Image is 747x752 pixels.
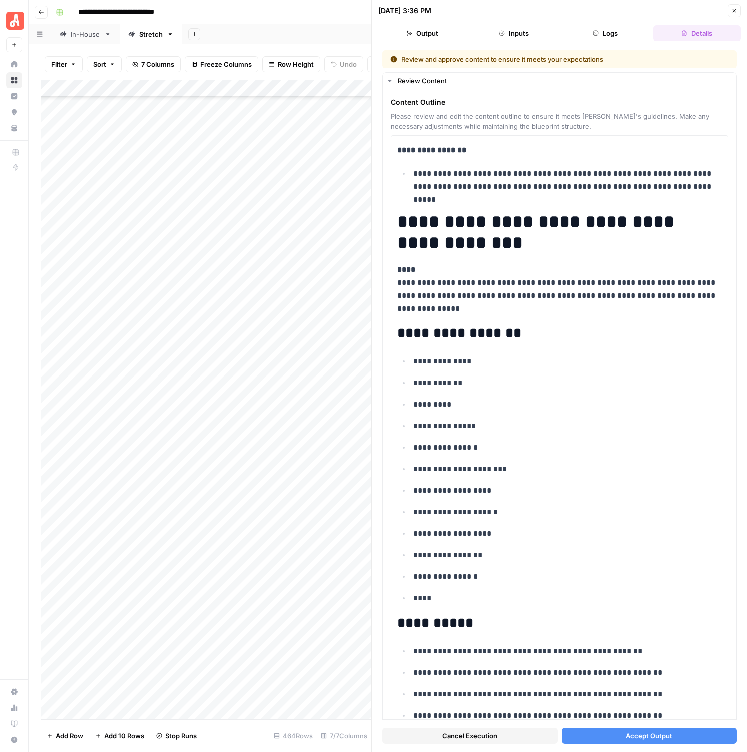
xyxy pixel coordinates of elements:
[6,56,22,72] a: Home
[378,6,431,16] div: [DATE] 3:36 PM
[41,728,89,744] button: Add Row
[6,684,22,700] a: Settings
[262,56,320,72] button: Row Height
[340,59,357,69] span: Undo
[470,25,557,41] button: Inputs
[120,24,182,44] a: Stretch
[626,731,672,741] span: Accept Output
[6,732,22,748] button: Help + Support
[89,728,150,744] button: Add 10 Rows
[6,12,24,30] img: Angi Logo
[382,728,558,744] button: Cancel Execution
[150,728,203,744] button: Stop Runs
[383,73,736,89] button: Review Content
[6,104,22,120] a: Opportunities
[391,111,728,131] span: Please review and edit the content outline to ensure it meets [PERSON_NAME]'s guidelines. Make an...
[391,97,728,107] span: Content Outline
[71,29,100,39] div: In-House
[270,728,317,744] div: 464 Rows
[562,728,737,744] button: Accept Output
[324,56,363,72] button: Undo
[139,29,163,39] div: Stretch
[51,24,120,44] a: In-House
[6,88,22,104] a: Insights
[278,59,314,69] span: Row Height
[200,59,252,69] span: Freeze Columns
[56,731,83,741] span: Add Row
[165,731,197,741] span: Stop Runs
[317,728,371,744] div: 7/7 Columns
[87,56,122,72] button: Sort
[6,120,22,136] a: Your Data
[104,731,144,741] span: Add 10 Rows
[126,56,181,72] button: 7 Columns
[93,59,106,69] span: Sort
[45,56,83,72] button: Filter
[653,25,741,41] button: Details
[378,25,466,41] button: Output
[6,700,22,716] a: Usage
[442,731,497,741] span: Cancel Execution
[390,54,666,64] div: Review and approve content to ensure it meets your expectations
[398,76,730,86] div: Review Content
[6,72,22,88] a: Browse
[6,716,22,732] a: Learning Hub
[6,8,22,33] button: Workspace: Angi
[185,56,258,72] button: Freeze Columns
[141,59,174,69] span: 7 Columns
[562,25,649,41] button: Logs
[51,59,67,69] span: Filter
